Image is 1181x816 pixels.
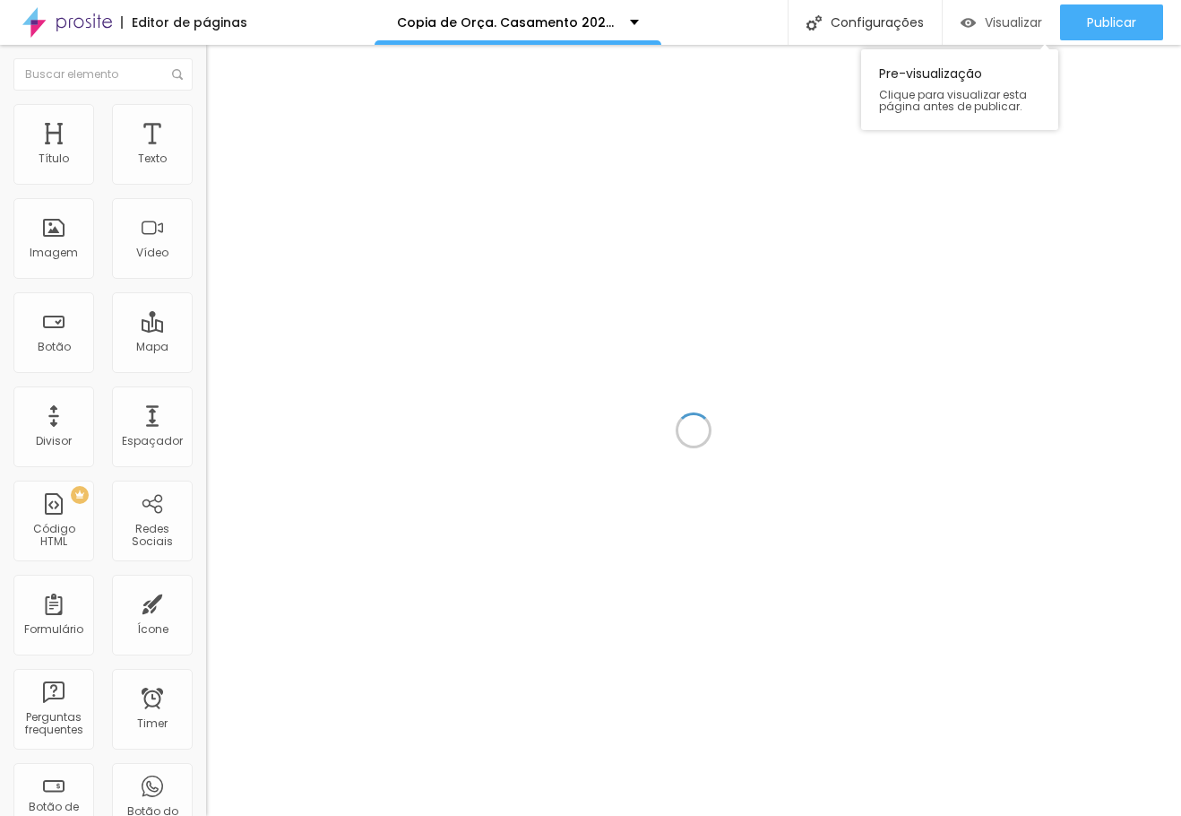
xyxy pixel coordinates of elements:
[137,623,168,636] div: Ícone
[138,152,167,165] div: Texto
[879,89,1040,112] span: Clique para visualizar esta página antes de publicar.
[24,623,83,636] div: Formulário
[116,523,187,549] div: Redes Sociais
[397,16,616,29] p: Copia de Orça. Casamento 2025 - [GEOGRAPHIC_DATA]
[30,247,78,259] div: Imagem
[943,4,1060,40] button: Visualizar
[961,15,976,30] img: view-1.svg
[18,523,89,549] div: Código HTML
[1087,15,1136,30] span: Publicar
[985,15,1042,30] span: Visualizar
[137,717,168,730] div: Timer
[1060,4,1163,40] button: Publicar
[136,341,168,353] div: Mapa
[13,58,193,91] input: Buscar elemento
[861,49,1058,130] div: Pre-visualização
[136,247,168,259] div: Vídeo
[122,435,183,447] div: Espaçador
[172,69,183,80] img: Icone
[36,435,72,447] div: Divisor
[121,16,247,29] div: Editor de páginas
[39,152,69,165] div: Título
[18,711,89,737] div: Perguntas frequentes
[806,15,822,30] img: Icone
[38,341,71,353] div: Botão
